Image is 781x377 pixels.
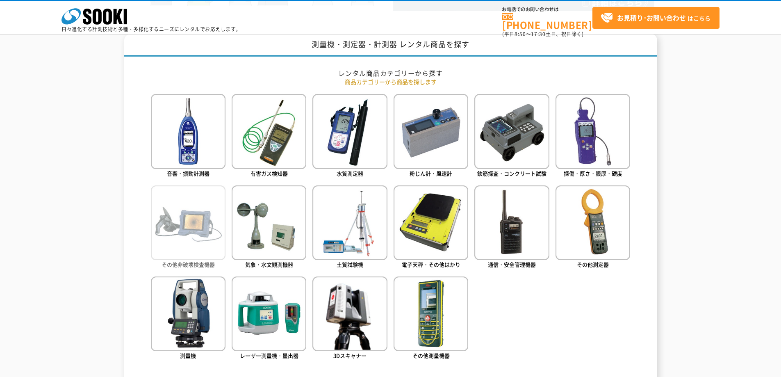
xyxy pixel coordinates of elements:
[474,94,549,179] a: 鉄筋探査・コンクリート試験
[312,185,387,270] a: 土質試験機
[151,94,225,169] img: 音響・振動計測器
[556,185,630,270] a: その他測定器
[337,169,363,177] span: 水質測定器
[151,185,225,270] a: その他非破壊検査機器
[337,260,363,268] span: 土質試験機
[477,169,546,177] span: 鉄筋探査・コンクリート試験
[232,276,306,351] img: レーザー測量機・墨出器
[151,69,631,78] h2: レンタル商品カテゴリーから探す
[312,185,387,260] img: 土質試験機
[394,94,468,169] img: 粉じん計・風速計
[577,260,609,268] span: その他測定器
[232,185,306,270] a: 気象・水文観測機器
[592,7,720,29] a: お見積り･お問い合わせはこちら
[151,276,225,351] img: 測量機
[333,352,367,359] span: 3Dスキャナー
[232,94,306,169] img: 有害ガス検知器
[151,185,225,260] img: その他非破壊検査機器
[61,27,241,32] p: 日々進化する計測技術と多種・多様化するニーズにレンタルでお応えします。
[515,30,526,38] span: 8:50
[232,94,306,179] a: 有害ガス検知器
[250,169,288,177] span: 有害ガス検知器
[410,169,452,177] span: 粉じん計・風速計
[474,185,549,270] a: 通信・安全管理機器
[394,185,468,270] a: 電子天秤・その他はかり
[502,30,583,38] span: (平日 ～ 土日、祝日除く)
[564,169,622,177] span: 探傷・厚さ・膜厚・硬度
[394,276,468,361] a: その他測量機器
[556,94,630,169] img: 探傷・厚さ・膜厚・硬度
[412,352,450,359] span: その他測量機器
[232,276,306,361] a: レーザー測量機・墨出器
[151,78,631,86] p: 商品カテゴリーから商品を探します
[151,94,225,179] a: 音響・振動計測器
[601,12,710,24] span: はこちら
[531,30,546,38] span: 17:30
[167,169,209,177] span: 音響・振動計測器
[556,185,630,260] img: その他測定器
[162,260,215,268] span: その他非破壊検査機器
[488,260,536,268] span: 通信・安全管理機器
[232,185,306,260] img: 気象・水文観測機器
[180,352,196,359] span: 測量機
[312,276,387,361] a: 3Dスキャナー
[502,13,592,30] a: [PHONE_NUMBER]
[402,260,460,268] span: 電子天秤・その他はかり
[151,276,225,361] a: 測量機
[474,185,549,260] img: 通信・安全管理機器
[124,34,657,57] h1: 測量機・測定器・計測器 レンタル商品を探す
[312,94,387,169] img: 水質測定器
[245,260,293,268] span: 気象・水文観測機器
[502,7,592,12] span: お電話でのお問い合わせは
[312,94,387,179] a: 水質測定器
[312,276,387,351] img: 3Dスキャナー
[474,94,549,169] img: 鉄筋探査・コンクリート試験
[394,185,468,260] img: 電子天秤・その他はかり
[556,94,630,179] a: 探傷・厚さ・膜厚・硬度
[617,13,686,23] strong: お見積り･お問い合わせ
[394,94,468,179] a: 粉じん計・風速計
[394,276,468,351] img: その他測量機器
[240,352,298,359] span: レーザー測量機・墨出器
